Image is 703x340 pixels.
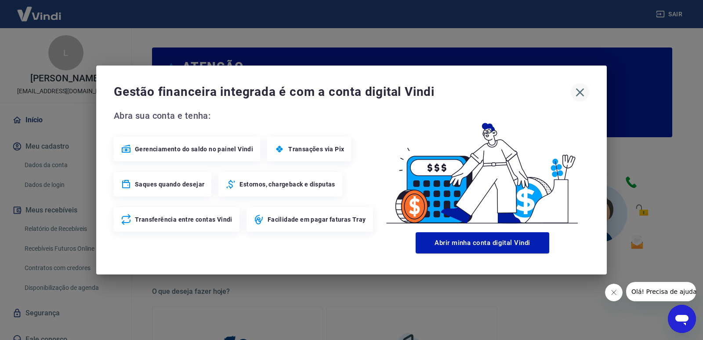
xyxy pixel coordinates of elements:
[416,232,549,253] button: Abrir minha conta digital Vindi
[114,109,376,123] span: Abra sua conta e tenha:
[239,180,335,189] span: Estornos, chargeback e disputas
[135,145,253,154] span: Gerenciamento do saldo no painel Vindi
[626,282,696,301] iframe: Mensagem da empresa
[5,6,74,13] span: Olá! Precisa de ajuda?
[135,180,204,189] span: Saques quando desejar
[376,109,589,229] img: Good Billing
[668,305,696,333] iframe: Botão para abrir a janela de mensagens
[135,215,232,224] span: Transferência entre contas Vindi
[288,145,344,154] span: Transações via Pix
[114,83,571,101] span: Gestão financeira integrada é com a conta digital Vindi
[605,284,623,301] iframe: Fechar mensagem
[268,215,366,224] span: Facilidade em pagar faturas Tray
